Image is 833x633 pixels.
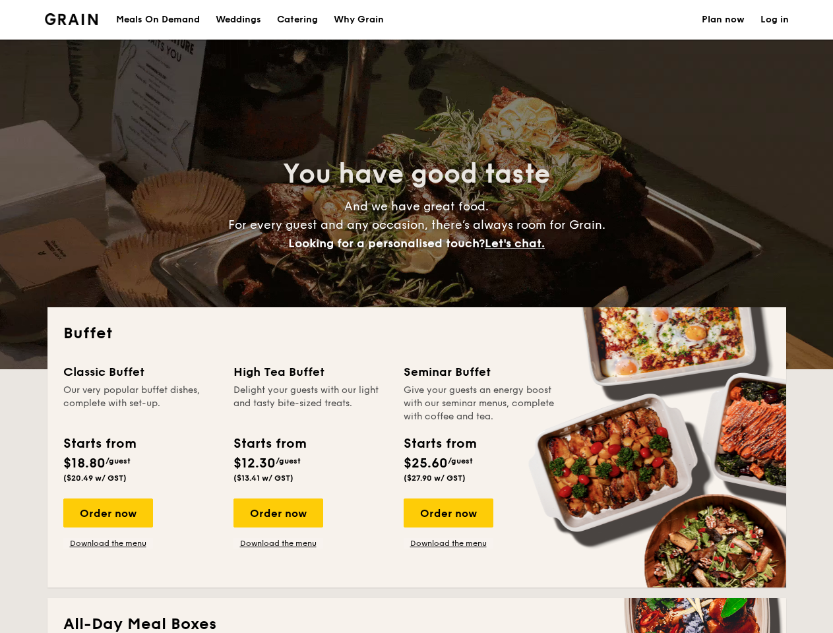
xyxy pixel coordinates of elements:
[63,363,218,381] div: Classic Buffet
[106,456,131,466] span: /guest
[63,473,127,483] span: ($20.49 w/ GST)
[404,498,493,527] div: Order now
[63,498,153,527] div: Order now
[448,456,473,466] span: /guest
[288,236,485,251] span: Looking for a personalised touch?
[233,473,293,483] span: ($13.41 w/ GST)
[233,498,323,527] div: Order now
[45,13,98,25] img: Grain
[63,323,770,344] h2: Buffet
[404,363,558,381] div: Seminar Buffet
[233,538,323,549] a: Download the menu
[233,384,388,423] div: Delight your guests with our light and tasty bite-sized treats.
[63,434,135,454] div: Starts from
[233,434,305,454] div: Starts from
[63,384,218,423] div: Our very popular buffet dishes, complete with set-up.
[276,456,301,466] span: /guest
[45,13,98,25] a: Logotype
[233,363,388,381] div: High Tea Buffet
[404,384,558,423] div: Give your guests an energy boost with our seminar menus, complete with coffee and tea.
[404,538,493,549] a: Download the menu
[283,158,550,190] span: You have good taste
[233,456,276,471] span: $12.30
[404,473,466,483] span: ($27.90 w/ GST)
[404,434,476,454] div: Starts from
[63,456,106,471] span: $18.80
[228,199,605,251] span: And we have great food. For every guest and any occasion, there’s always room for Grain.
[485,236,545,251] span: Let's chat.
[404,456,448,471] span: $25.60
[63,538,153,549] a: Download the menu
